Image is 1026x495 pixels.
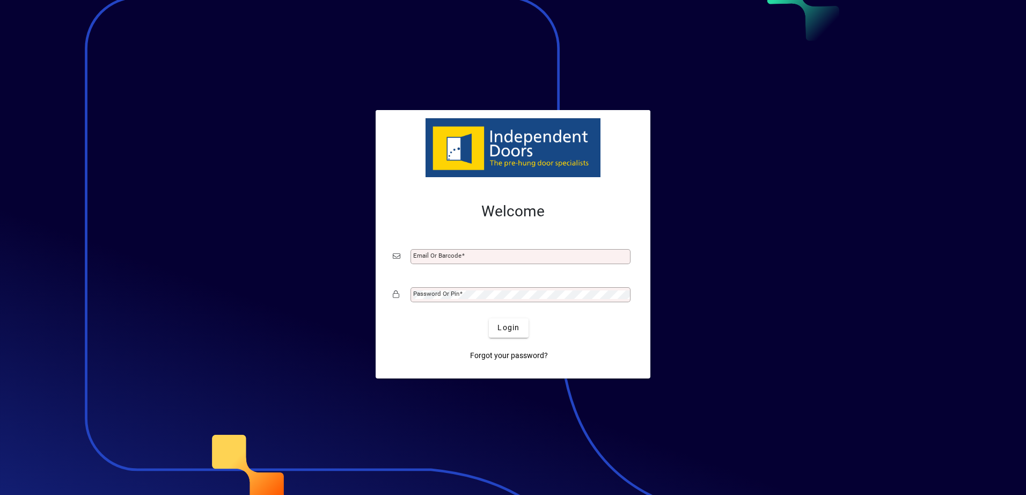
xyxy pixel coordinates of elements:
button: Login [489,318,528,338]
span: Login [497,322,519,333]
h2: Welcome [393,202,633,221]
mat-label: Password or Pin [413,290,459,297]
a: Forgot your password? [466,346,552,366]
mat-label: Email or Barcode [413,252,461,259]
span: Forgot your password? [470,350,548,361]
